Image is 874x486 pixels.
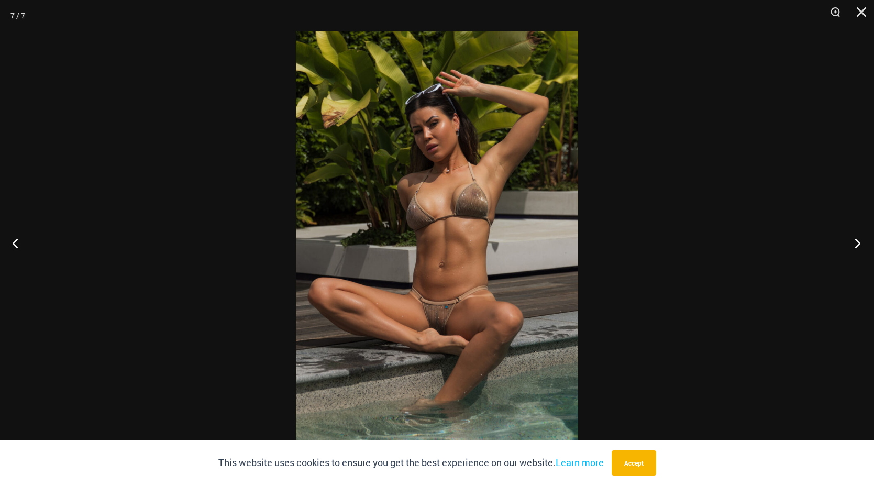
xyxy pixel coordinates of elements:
[296,31,578,455] img: Lightning Shimmer Glittering Dunes 317 Tri Top 469 Thong 04
[612,450,656,476] button: Accept
[556,456,604,469] a: Learn more
[835,217,874,269] button: Next
[10,8,25,24] div: 7 / 7
[218,455,604,471] p: This website uses cookies to ensure you get the best experience on our website.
